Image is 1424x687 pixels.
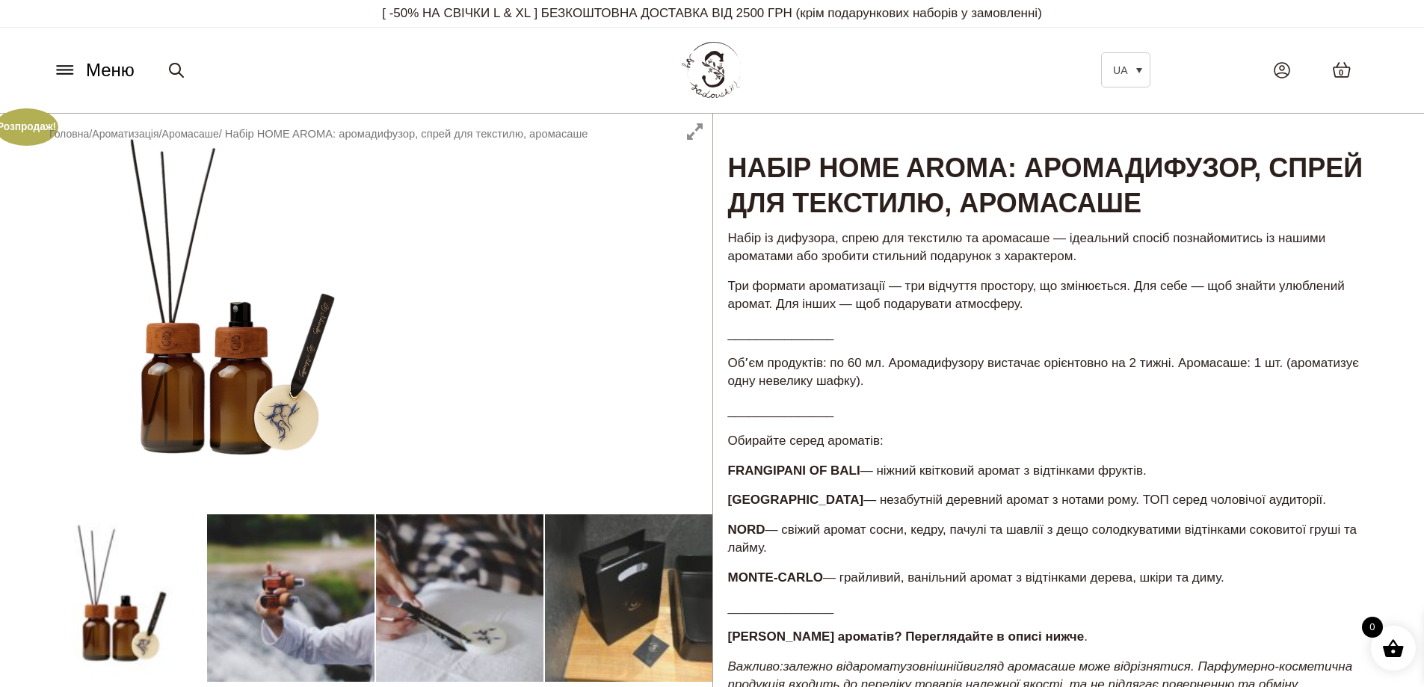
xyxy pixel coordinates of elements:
nav: Breadcrumb [49,126,588,142]
p: Обирайте серед ароматів: [728,432,1372,450]
a: Аромасаше [162,128,219,140]
p: Три формати ароматизації — три відчуття простору, що змінюється. Для себе — щоб знайти улюблений ... [728,277,1372,313]
span: 0 [1339,67,1343,79]
h1: Набір HOME AROMA: аромадифузор, спрей для текстилю, аромасаше [713,114,1387,223]
p: _______________ [728,325,1372,343]
strong: [GEOGRAPHIC_DATA] [728,493,864,507]
p: — грайливий, ванільний аромат з відтінками дерева, шкіри та диму. [728,569,1372,587]
a: Головна [49,128,89,140]
em: залежно [783,659,833,674]
p: — ніжний квітковий аромат з відтінками фруктів. [728,462,1372,480]
span: Меню [86,57,135,84]
a: Ароматизація [92,128,158,140]
strong: FRANGIPANI OF BALI [728,463,860,478]
span: 0 [1362,617,1383,638]
p: — свіжий аромат сосни, кедру, пачулі та шавлії з дещо солодкуватими відтінками соковитої груші та... [728,521,1372,557]
strong: NORD [728,523,765,537]
p: . [728,628,1372,646]
strong: MONTE-CARLO [728,570,823,585]
p: Набір із дифузора, спрею для текстилю та аромасаше — ідеальний спосіб познайомитись із нашими аро... [728,229,1372,265]
img: BY SADOVSKIY [682,42,742,98]
span: UA [1113,64,1127,76]
em: аромату [853,659,907,674]
em: Важливо: [728,659,783,674]
p: _______________ [728,402,1372,420]
button: Меню [49,56,139,84]
strong: [PERSON_NAME] ароматів? Переглядайте в описі нижче [728,629,1085,644]
p: — незабутній деревний аромат з нотами рому. ТОП серед чоловічої аудиторії. [728,491,1372,509]
p: Обʼєм продуктів: по 60 мл. Аромадифузору вистачає орієнтовно на 2 тижні. Аромасаше: 1 шт. (аромат... [728,354,1372,390]
a: UA [1101,52,1150,87]
a: 0 [1317,46,1366,93]
em: від [836,659,853,674]
p: _______________ [728,599,1372,617]
em: зовнішній [907,659,964,674]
